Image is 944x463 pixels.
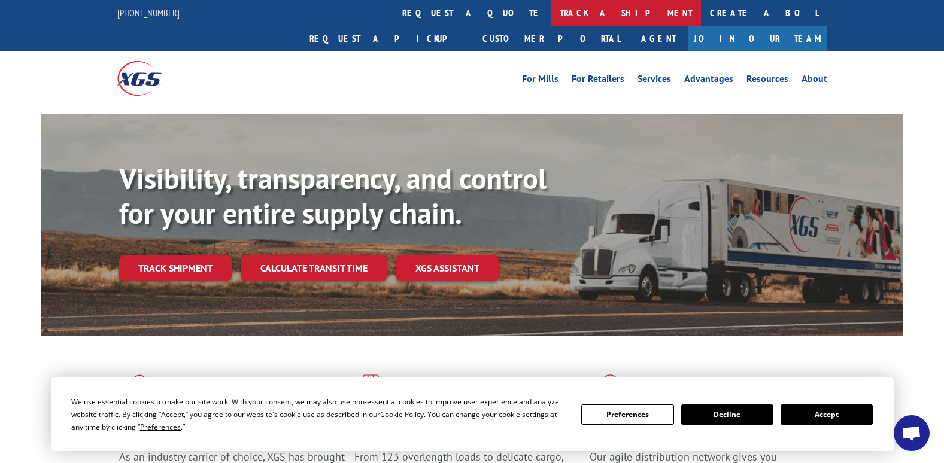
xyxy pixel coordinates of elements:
a: Open chat [894,415,930,451]
a: Services [638,74,671,87]
b: Visibility, transparency, and control for your entire supply chain. [119,160,547,231]
img: xgs-icon-focused-on-flooring-red [354,374,383,406]
a: Calculate transit time [241,255,387,281]
a: Request a pickup [300,26,473,51]
a: About [802,74,827,87]
a: Join Our Team [688,26,827,51]
img: xgs-icon-total-supply-chain-intelligence-red [119,374,156,406]
a: XGS ASSISTANT [396,255,499,281]
a: Track shipment [119,255,232,281]
div: We use essential cookies to make our site work. With your consent, we may also use non-essential ... [71,395,567,433]
button: Accept [781,404,873,425]
button: Preferences [581,404,673,425]
a: Customer Portal [473,26,629,51]
a: For Mills [522,74,558,87]
a: Advantages [684,74,733,87]
a: Resources [746,74,788,87]
span: Cookie Policy [380,409,424,419]
div: Cookie Consent Prompt [51,377,894,451]
a: [PHONE_NUMBER] [117,7,180,19]
button: Decline [681,404,773,425]
a: Agent [629,26,688,51]
span: Preferences [140,422,181,432]
img: xgs-icon-flagship-distribution-model-red [590,374,631,406]
a: For Retailers [572,74,624,87]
